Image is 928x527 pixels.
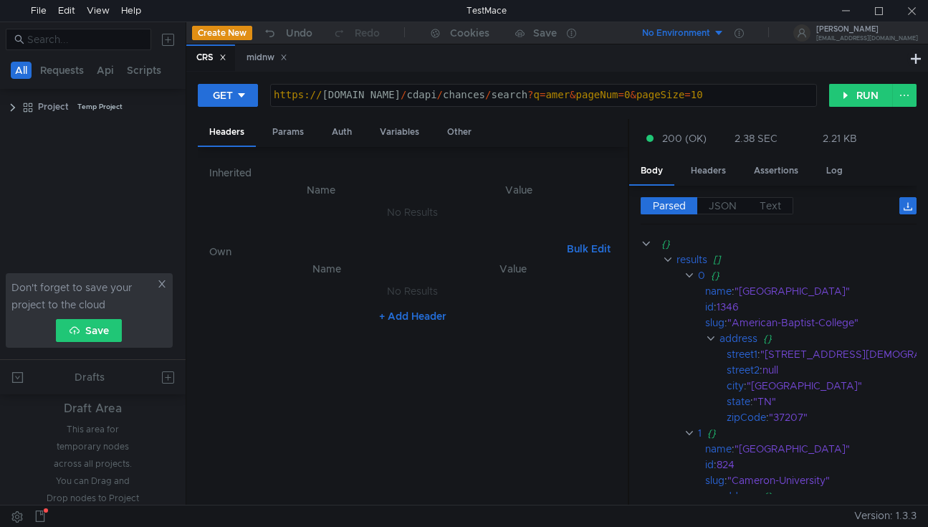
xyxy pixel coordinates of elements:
[709,199,737,212] span: JSON
[653,199,686,212] span: Parsed
[387,206,438,219] nz-embed-empty: No Results
[727,346,757,362] div: street1
[698,425,702,441] div: 1
[38,96,69,118] div: Project
[75,369,105,386] div: Drafts
[727,394,750,409] div: state
[36,62,88,79] button: Requests
[213,87,233,103] div: GET
[422,181,616,199] th: Value
[679,158,737,184] div: Headers
[247,50,287,65] div: midnw
[198,84,258,107] button: GET
[436,119,483,146] div: Other
[705,457,714,473] div: id
[676,252,707,267] div: results
[742,158,810,184] div: Assertions
[533,28,557,38] div: Save
[261,119,315,146] div: Params
[196,50,226,65] div: CRS
[198,119,256,147] div: Headers
[320,119,363,146] div: Auth
[77,96,123,118] div: Temp Project
[727,362,760,378] div: street2
[123,62,166,79] button: Scripts
[355,24,380,42] div: Redo
[698,267,705,283] div: 0
[11,62,32,79] button: All
[719,331,757,346] div: address
[56,319,122,342] button: Save
[829,84,893,107] button: RUN
[629,158,674,186] div: Body
[816,36,918,41] div: [EMAIL_ADDRESS][DOMAIN_NAME]
[561,240,616,257] button: Bulk Edit
[387,285,438,298] nz-embed-empty: No Results
[719,488,757,504] div: address
[322,22,390,44] button: Redo
[642,27,710,40] div: No Environment
[27,32,143,47] input: Search...
[92,62,118,79] button: Api
[705,299,714,315] div: id
[815,158,854,184] div: Log
[252,22,322,44] button: Undo
[625,22,724,44] button: No Environment
[221,181,422,199] th: Name
[368,119,431,146] div: Variables
[662,130,707,146] span: 200 (OK)
[422,260,605,277] th: Value
[209,164,616,181] h6: Inherited
[705,473,724,488] div: slug
[209,243,561,260] h6: Own
[727,409,766,425] div: zipCode
[705,283,732,299] div: name
[823,132,857,145] div: 2.21 KB
[705,315,724,331] div: slug
[373,308,452,325] button: + Add Header
[727,378,744,394] div: city
[760,199,781,212] span: Text
[11,279,154,313] span: Don't forget to save your project to the cloud
[705,441,732,457] div: name
[816,26,918,33] div: [PERSON_NAME]
[450,24,489,42] div: Cookies
[232,260,422,277] th: Name
[192,26,252,40] button: Create New
[735,132,778,145] div: 2.38 SEC
[854,505,917,526] span: Version: 1.3.3
[286,24,312,42] div: Undo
